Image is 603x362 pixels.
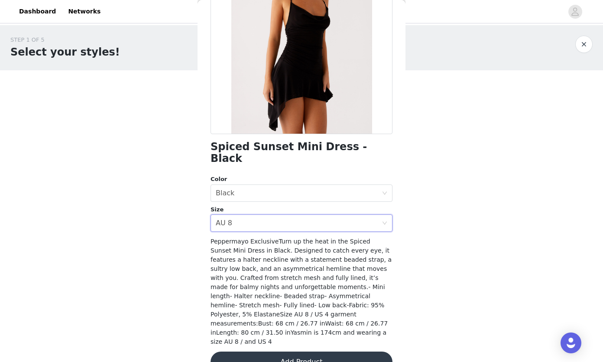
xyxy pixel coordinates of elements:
[571,5,579,19] div: avatar
[216,185,234,201] div: Black
[10,44,120,60] h1: Select your styles!
[211,175,392,184] div: Color
[561,332,581,353] div: Open Intercom Messenger
[211,238,392,345] span: Peppermayo ExclusiveTurn up the heat in the Spiced Sunset Mini Dress in Black. Designed to catch ...
[14,2,61,21] a: Dashboard
[10,36,120,44] div: STEP 1 OF 5
[211,141,392,165] h1: Spiced Sunset Mini Dress - Black
[63,2,106,21] a: Networks
[216,215,232,231] div: AU 8
[211,205,392,214] div: Size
